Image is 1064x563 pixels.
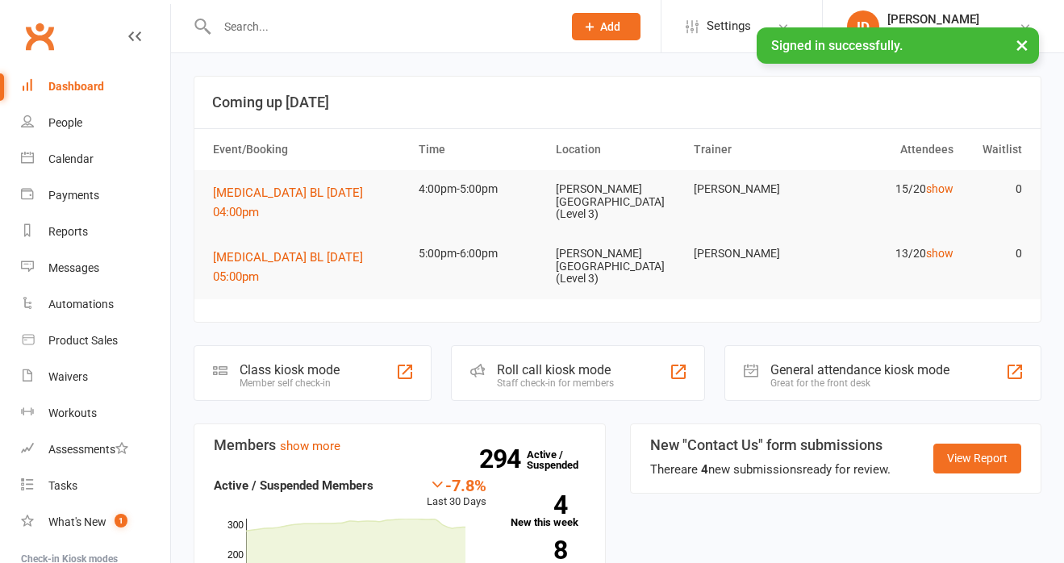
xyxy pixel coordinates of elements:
span: Settings [707,8,751,44]
a: show [926,247,953,260]
a: What's New1 [21,504,170,540]
div: Calendar [48,152,94,165]
td: 15/20 [824,170,961,208]
th: Time [411,129,549,170]
div: Messages [48,261,99,274]
div: Workouts [48,407,97,419]
div: Automations [48,298,114,311]
div: -7.8% [427,476,486,494]
a: Assessments [21,432,170,468]
strong: 8 [511,538,567,562]
span: Add [600,20,620,33]
button: [MEDICAL_DATA] BL [DATE] 04:00pm [213,183,404,222]
div: [PERSON_NAME] [887,12,979,27]
div: There are new submissions ready for review. [650,460,891,479]
th: Waitlist [961,129,1029,170]
a: Calendar [21,141,170,177]
td: [PERSON_NAME] [686,235,824,273]
div: Last 30 Days [427,476,486,511]
button: [MEDICAL_DATA] BL [DATE] 05:00pm [213,248,404,286]
h3: New "Contact Us" form submissions [650,437,891,453]
div: Staff check-in for members [497,377,614,389]
div: Dashboard [48,80,104,93]
span: 1 [115,514,127,528]
a: People [21,105,170,141]
span: [MEDICAL_DATA] BL [DATE] 05:00pm [213,250,363,284]
td: 5:00pm-6:00pm [411,235,549,273]
a: 294Active / Suspended [527,437,598,482]
span: Signed in successfully. [771,38,903,53]
td: 13/20 [824,235,961,273]
div: Reports [48,225,88,238]
a: Clubworx [19,16,60,56]
input: Search... [212,15,551,38]
th: Location [549,129,686,170]
a: 4New this week [511,495,586,528]
div: Assessments [48,443,128,456]
div: Payments [48,189,99,202]
div: Member self check-in [240,377,340,389]
td: [PERSON_NAME][GEOGRAPHIC_DATA] (Level 3) [549,170,686,233]
td: 0 [961,170,1029,208]
div: Tasks [48,479,77,492]
a: show [926,182,953,195]
a: Automations [21,286,170,323]
a: Reports [21,214,170,250]
div: Strive Motion [887,27,979,41]
span: [MEDICAL_DATA] BL [DATE] 04:00pm [213,186,363,219]
div: What's New [48,515,106,528]
td: [PERSON_NAME][GEOGRAPHIC_DATA] (Level 3) [549,235,686,298]
td: [PERSON_NAME] [686,170,824,208]
button: × [1008,27,1037,62]
a: Waivers [21,359,170,395]
a: Tasks [21,468,170,504]
strong: Active / Suspended Members [214,478,373,493]
div: Great for the front desk [770,377,949,389]
div: General attendance kiosk mode [770,362,949,377]
a: Dashboard [21,69,170,105]
td: 0 [961,235,1029,273]
div: ID [847,10,879,43]
div: Class kiosk mode [240,362,340,377]
h3: Coming up [DATE] [212,94,1023,111]
td: 4:00pm-5:00pm [411,170,549,208]
th: Trainer [686,129,824,170]
a: Product Sales [21,323,170,359]
th: Attendees [824,129,961,170]
strong: 4 [701,462,708,477]
div: People [48,116,82,129]
div: Roll call kiosk mode [497,362,614,377]
th: Event/Booking [206,129,411,170]
div: Waivers [48,370,88,383]
a: Workouts [21,395,170,432]
div: Product Sales [48,334,118,347]
h3: Members [214,437,586,453]
a: show more [280,439,340,453]
strong: 294 [479,447,527,471]
a: Payments [21,177,170,214]
strong: 4 [511,493,567,517]
a: View Report [933,444,1021,473]
a: Messages [21,250,170,286]
button: Add [572,13,640,40]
